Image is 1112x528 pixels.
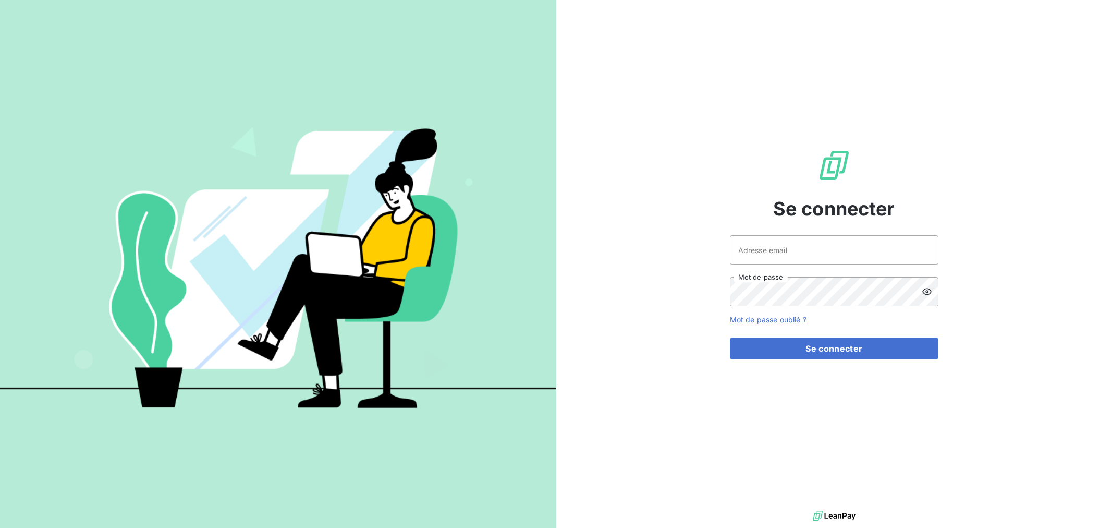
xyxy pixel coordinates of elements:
input: placeholder [730,235,938,265]
img: Logo LeanPay [817,149,851,182]
button: Se connecter [730,338,938,359]
img: logo [813,508,856,524]
a: Mot de passe oublié ? [730,315,806,324]
span: Se connecter [773,195,895,223]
